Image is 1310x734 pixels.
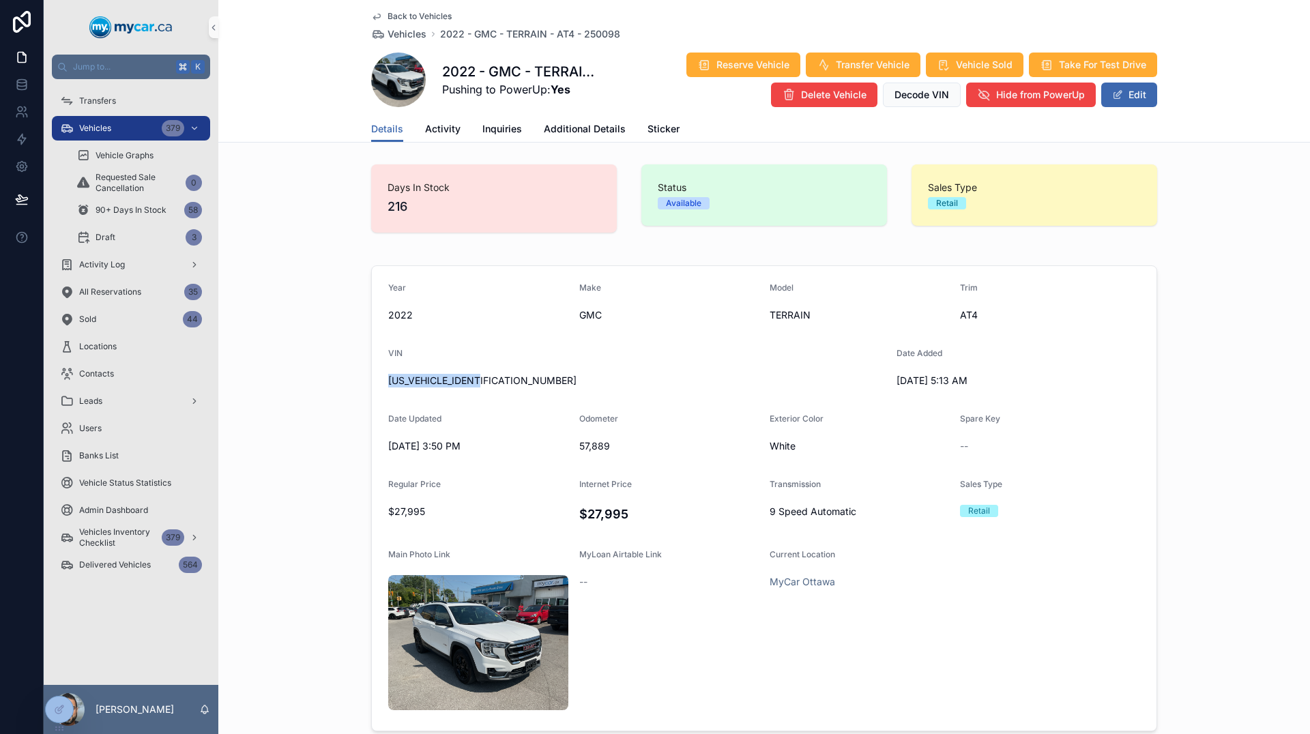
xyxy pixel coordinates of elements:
[960,282,978,293] span: Trim
[79,505,148,516] span: Admin Dashboard
[647,117,680,144] a: Sticker
[579,479,632,489] span: Internet Price
[89,16,173,38] img: App logo
[658,181,871,194] span: Status
[579,413,618,424] span: Odometer
[52,553,210,577] a: Delivered Vehicles564
[897,374,1077,387] span: [DATE] 5:13 AM
[79,527,156,548] span: Vehicles Inventory Checklist
[388,181,600,194] span: Days In Stock
[686,53,800,77] button: Reserve Vehicle
[579,505,759,523] h4: $27,995
[936,197,958,209] div: Retail
[771,83,877,107] button: Delete Vehicle
[96,150,154,161] span: Vehicle Graphs
[186,175,202,191] div: 0
[186,229,202,246] div: 3
[770,282,794,293] span: Model
[666,197,701,209] div: Available
[52,389,210,413] a: Leads
[52,362,210,386] a: Contacts
[52,498,210,523] a: Admin Dashboard
[388,27,426,41] span: Vehicles
[79,259,125,270] span: Activity Log
[770,575,835,589] a: MyCar Ottawa
[388,439,568,453] span: [DATE] 3:50 PM
[996,88,1085,102] span: Hide from PowerUp
[482,117,522,144] a: Inquiries
[770,505,949,518] span: 9 Speed Automatic
[897,348,942,358] span: Date Added
[79,368,114,379] span: Contacts
[52,89,210,113] a: Transfers
[442,62,602,81] h1: 2022 - GMC - TERRAIN - AT4 - 250098
[184,202,202,218] div: 58
[96,703,174,716] p: [PERSON_NAME]
[960,479,1002,489] span: Sales Type
[960,439,968,453] span: --
[716,58,789,72] span: Reserve Vehicle
[183,311,202,327] div: 44
[68,143,210,168] a: Vehicle Graphs
[388,374,886,387] span: [US_VEHICLE_IDENTIFICATION_NUMBER]
[73,61,171,72] span: Jump to...
[956,58,1013,72] span: Vehicle Sold
[770,439,949,453] span: White
[79,450,119,461] span: Banks List
[883,83,961,107] button: Decode VIN
[440,27,620,41] a: 2022 - GMC - TERRAIN - AT4 - 250098
[579,575,587,589] span: --
[1029,53,1157,77] button: Take For Test Drive
[79,96,116,106] span: Transfers
[388,11,452,22] span: Back to Vehicles
[162,529,184,546] div: 379
[388,549,450,559] span: Main Photo Link
[52,252,210,277] a: Activity Log
[579,549,662,559] span: MyLoan Airtable Link
[96,232,115,243] span: Draft
[442,81,602,98] span: Pushing to PowerUp:
[770,308,949,322] span: TERRAIN
[388,575,568,710] img: uc
[68,198,210,222] a: 90+ Days In Stock58
[388,505,568,518] span: $27,995
[52,55,210,79] button: Jump to...K
[96,172,180,194] span: Requested Sale Cancellation
[371,117,403,143] a: Details
[79,396,102,407] span: Leads
[388,308,568,322] span: 2022
[79,287,141,297] span: All Reservations
[579,308,759,322] span: GMC
[52,280,210,304] a: All Reservations35
[770,479,821,489] span: Transmission
[79,314,96,325] span: Sold
[52,525,210,550] a: Vehicles Inventory Checklist379
[192,61,203,72] span: K
[79,341,117,352] span: Locations
[579,439,759,453] span: 57,889
[388,479,441,489] span: Regular Price
[52,334,210,359] a: Locations
[44,79,218,595] div: scrollable content
[966,83,1096,107] button: Hide from PowerUp
[806,53,920,77] button: Transfer Vehicle
[371,122,403,136] span: Details
[79,478,171,488] span: Vehicle Status Statistics
[388,348,403,358] span: VIN
[968,505,990,517] div: Retail
[836,58,909,72] span: Transfer Vehicle
[68,171,210,195] a: Requested Sale Cancellation0
[425,117,461,144] a: Activity
[1059,58,1146,72] span: Take For Test Drive
[79,559,151,570] span: Delivered Vehicles
[544,117,626,144] a: Additional Details
[544,122,626,136] span: Additional Details
[1101,83,1157,107] button: Edit
[371,11,452,22] a: Back to Vehicles
[388,413,441,424] span: Date Updated
[926,53,1023,77] button: Vehicle Sold
[960,413,1000,424] span: Spare Key
[388,282,406,293] span: Year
